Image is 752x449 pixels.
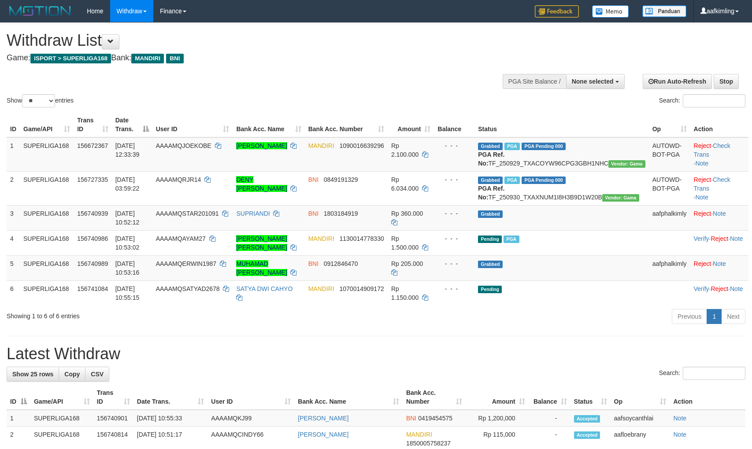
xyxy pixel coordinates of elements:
[570,385,611,410] th: Status: activate to sort column ascending
[694,176,711,183] a: Reject
[690,112,748,137] th: Action
[12,371,53,378] span: Show 25 rows
[115,235,140,251] span: [DATE] 10:53:02
[713,210,726,217] a: Note
[673,431,686,438] a: Note
[7,4,74,18] img: MOTION_logo.png
[308,176,319,183] span: BNI
[93,385,133,410] th: Trans ID: activate to sort column ascending
[474,112,648,137] th: Status
[308,210,319,217] span: BNI
[20,112,74,137] th: Game/API: activate to sort column ascending
[711,235,728,242] a: Reject
[391,260,423,267] span: Rp 205.000
[478,261,503,268] span: Grabbed
[690,230,748,255] td: · ·
[7,345,745,363] h1: Latest Withdraw
[694,210,711,217] a: Reject
[7,205,20,230] td: 3
[308,235,334,242] span: MANDIRI
[649,205,690,230] td: aafphalkimly
[156,260,216,267] span: AAAAMQERWIN1987
[649,112,690,137] th: Op: activate to sort column ascending
[672,309,707,324] a: Previous
[340,142,384,149] span: Copy 1090016639296 to clipboard
[340,285,384,292] span: Copy 1070014909172 to clipboard
[504,143,520,150] span: Marked by aafsengchandara
[522,177,566,184] span: PGA Pending
[388,112,434,137] th: Amount: activate to sort column ascending
[466,410,529,427] td: Rp 1,200,000
[721,309,745,324] a: Next
[391,235,419,251] span: Rp 1.500.000
[236,235,287,251] a: [PERSON_NAME] [PERSON_NAME]
[611,410,670,427] td: aafsoycanthlai
[30,385,93,410] th: Game/API: activate to sort column ascending
[115,176,140,192] span: [DATE] 03:59:22
[340,235,384,242] span: Copy 1130014778330 to clipboard
[690,280,748,305] td: · ·
[77,235,108,242] span: 156740986
[294,385,403,410] th: Bank Acc. Name: activate to sort column ascending
[156,210,219,217] span: AAAAMQSTAR201091
[308,260,319,267] span: BNI
[572,78,614,85] span: None selected
[437,175,471,184] div: - - -
[478,286,502,293] span: Pending
[642,5,686,17] img: panduan.png
[30,54,111,63] span: ISPORT > SUPERLIGA168
[20,205,74,230] td: SUPERLIGA168
[64,371,80,378] span: Copy
[437,259,471,268] div: - - -
[7,367,59,382] a: Show 25 rows
[156,285,220,292] span: AAAAMQSATYAD2678
[74,112,112,137] th: Trans ID: activate to sort column ascending
[434,112,474,137] th: Balance
[711,285,728,292] a: Reject
[91,371,104,378] span: CSV
[7,308,307,320] div: Showing 1 to 6 of 6 entries
[690,171,748,205] td: · ·
[694,260,711,267] a: Reject
[112,112,152,137] th: Date Trans.: activate to sort column descending
[22,94,55,107] select: Showentries
[529,410,570,427] td: -
[713,260,726,267] a: Note
[730,235,743,242] a: Note
[20,230,74,255] td: SUPERLIGA168
[7,230,20,255] td: 4
[156,142,211,149] span: AAAAMQJOEKOBE
[566,74,625,89] button: None selected
[478,151,504,167] b: PGA Ref. No:
[77,285,108,292] span: 156741084
[20,280,74,305] td: SUPERLIGA168
[77,176,108,183] span: 156727335
[391,285,419,301] span: Rp 1.150.000
[535,5,579,18] img: Feedback.jpg
[391,142,419,158] span: Rp 2.100.000
[391,176,419,192] span: Rp 6.034.000
[437,284,471,293] div: - - -
[166,54,183,63] span: BNI
[707,309,722,324] a: 1
[7,255,20,280] td: 5
[730,285,743,292] a: Note
[406,440,451,447] span: Copy 1850005758237 to clipboard
[611,385,670,410] th: Op: activate to sort column ascending
[115,285,140,301] span: [DATE] 10:55:15
[466,385,529,410] th: Amount: activate to sort column ascending
[649,171,690,205] td: AUTOWD-BOT-PGA
[694,285,709,292] a: Verify
[236,142,287,149] a: [PERSON_NAME]
[7,112,20,137] th: ID
[437,209,471,218] div: - - -
[694,142,730,158] a: Check Trans
[298,431,348,438] a: [PERSON_NAME]
[20,137,74,172] td: SUPERLIGA168
[305,112,388,137] th: Bank Acc. Number: activate to sort column ascending
[324,176,358,183] span: Copy 0849191329 to clipboard
[308,285,334,292] span: MANDIRI
[324,260,358,267] span: Copy 0912846470 to clipboard
[592,5,629,18] img: Button%20Memo.svg
[522,143,566,150] span: PGA Pending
